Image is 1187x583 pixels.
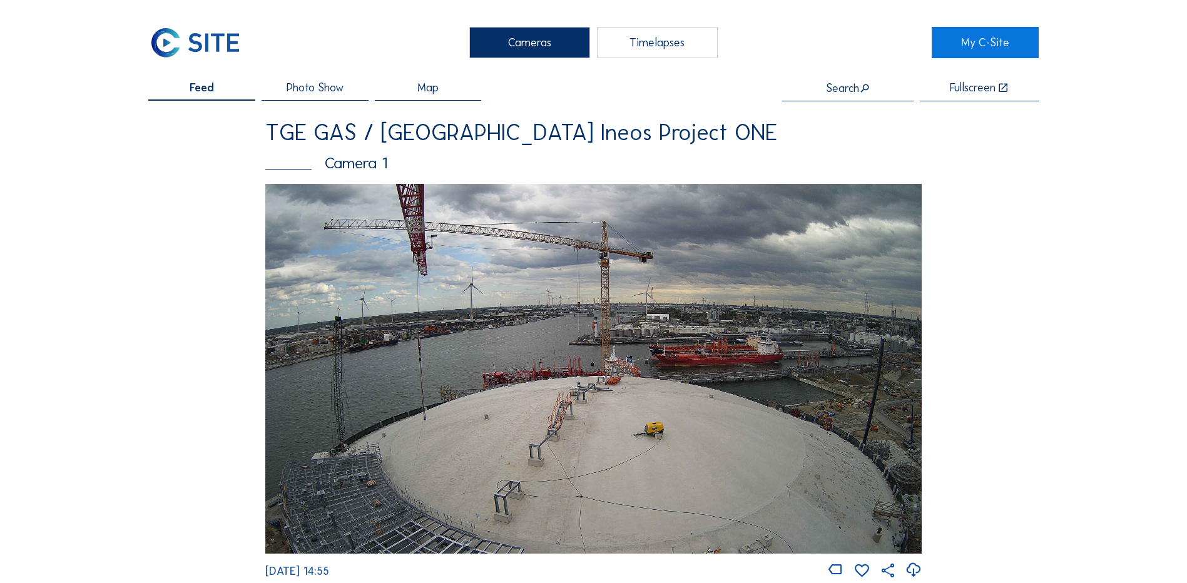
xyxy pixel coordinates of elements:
div: Cameras [469,27,590,58]
span: Map [417,82,439,93]
div: TGE GAS / [GEOGRAPHIC_DATA] Ineos Project ONE [265,121,922,144]
div: Camera 1 [265,155,922,171]
div: Fullscreen [950,82,996,94]
span: Photo Show [287,82,344,93]
img: C-SITE Logo [148,27,242,58]
span: Feed [190,82,214,93]
span: [DATE] 14:55 [265,564,329,578]
img: Image [265,184,922,553]
div: Timelapses [597,27,718,58]
a: C-SITE Logo [148,27,255,58]
a: My C-Site [932,27,1039,58]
